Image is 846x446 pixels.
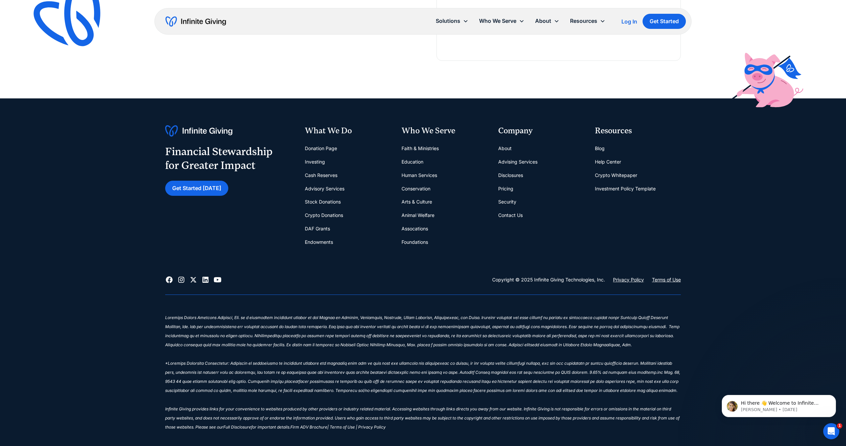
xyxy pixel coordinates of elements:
[305,125,391,137] div: What We Do
[535,16,551,26] div: About
[165,306,681,315] div: ‍‍‍
[498,125,584,137] div: Company
[402,209,434,222] a: Animal Welfare
[402,155,423,169] a: Education
[402,195,432,209] a: Arts & Culture
[165,145,273,173] div: Financial Stewardship for Greater Impact
[290,425,327,430] sup: Firm ADV Brochure
[402,142,439,155] a: Faith & Ministries
[498,142,512,155] a: About
[652,276,681,284] a: Terms of Use
[165,315,680,430] sup: Loremips Dolors Ametcons Adipisci, Eli. se d eiusmodtem incididunt utlabor et dol Magnaa en Admin...
[712,381,846,428] iframe: Intercom notifications message
[498,169,523,182] a: Disclosures
[305,182,344,195] a: Advisory Services
[595,125,681,137] div: Resources
[327,425,386,430] sup: | Terms of Use | Privacy Policy
[166,16,226,27] a: home
[498,209,523,222] a: Contact Us
[595,142,605,155] a: Blog
[595,182,656,195] a: Investment Policy Template
[305,235,333,249] a: Endowments
[402,182,430,195] a: Conservation
[498,182,513,195] a: Pricing
[165,181,228,196] a: Get Started [DATE]
[402,222,428,235] a: Assocations
[498,195,516,209] a: Security
[251,425,290,430] sup: for important details.
[402,169,437,182] a: Human Services
[305,209,343,222] a: Crypto Donations
[479,16,516,26] div: Who We Serve
[474,14,530,28] div: Who We Serve
[837,423,842,429] span: 1
[402,235,428,249] a: Foundations
[290,425,327,432] a: Firm ADV Brochure
[613,276,644,284] a: Privacy Policy
[595,155,621,169] a: Help Center
[436,16,460,26] div: Solutions
[492,276,605,284] div: Copyright © 2025 Infinite Giving Technologies, Inc.
[621,17,637,26] a: Log In
[305,195,341,209] a: Stock Donations
[595,169,637,182] a: Crypto Whitepaper
[305,222,330,235] a: DAF Grants
[305,155,325,169] a: Investing
[223,425,251,432] a: Full Disclosure
[305,142,337,155] a: Donation Page
[621,19,637,24] div: Log In
[430,14,474,28] div: Solutions
[305,169,337,182] a: Cash Reserves
[570,16,597,26] div: Resources
[643,14,686,29] a: Get Started
[402,125,487,137] div: Who We Serve
[498,155,537,169] a: Advising Services
[565,14,611,28] div: Resources
[823,423,839,439] iframe: Intercom live chat
[530,14,565,28] div: About
[223,425,251,430] sup: Full Disclosure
